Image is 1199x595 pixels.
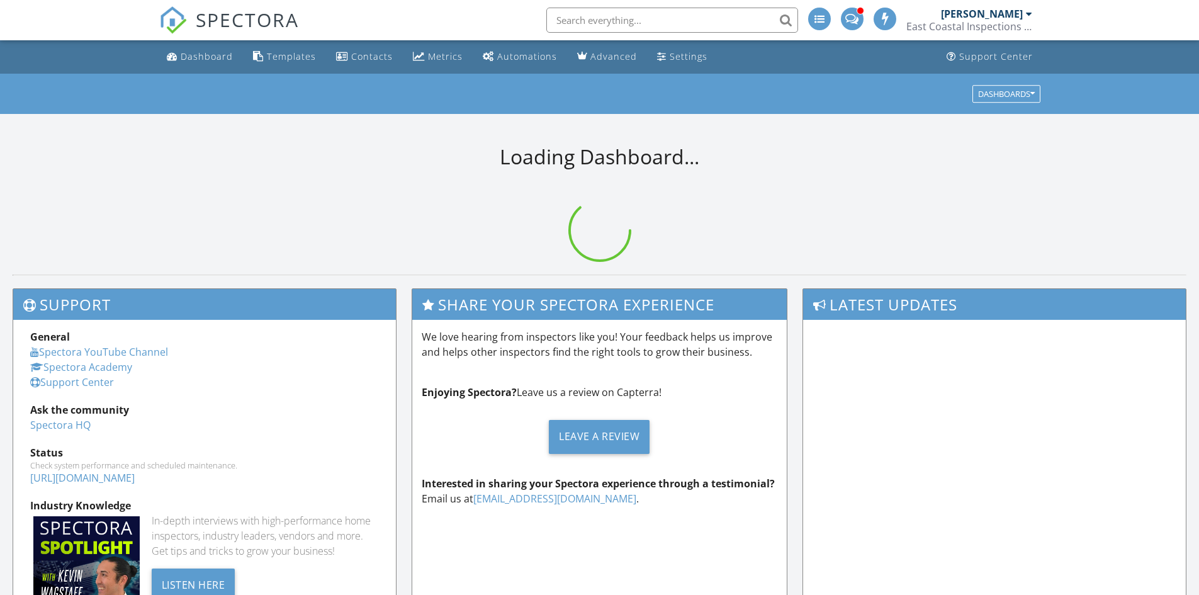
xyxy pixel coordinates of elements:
[30,402,379,417] div: Ask the community
[30,418,91,432] a: Spectora HQ
[906,20,1032,33] div: East Coastal Inspections / Inspections Côte Est
[422,476,778,506] p: Email us at .
[549,420,650,454] div: Leave a Review
[972,85,1040,103] button: Dashboards
[181,50,233,62] div: Dashboard
[162,45,238,69] a: Dashboard
[408,45,468,69] a: Metrics
[978,89,1035,98] div: Dashboards
[422,329,778,360] p: We love hearing from inspectors like you! Your feedback helps us improve and helps other inspecto...
[546,8,798,33] input: Search everything...
[267,50,316,62] div: Templates
[30,498,379,513] div: Industry Knowledge
[497,50,557,62] div: Automations
[590,50,637,62] div: Advanced
[159,6,187,34] img: The Best Home Inspection Software - Spectora
[412,289,787,320] h3: Share Your Spectora Experience
[13,289,396,320] h3: Support
[30,345,168,359] a: Spectora YouTube Channel
[30,360,132,374] a: Spectora Academy
[670,50,707,62] div: Settings
[30,330,70,344] strong: General
[248,45,321,69] a: Templates
[942,45,1038,69] a: Support Center
[941,8,1023,20] div: [PERSON_NAME]
[30,445,379,460] div: Status
[196,6,299,33] span: SPECTORA
[422,477,775,490] strong: Interested in sharing your Spectora experience through a testimonial?
[422,385,778,400] p: Leave us a review on Capterra!
[152,513,379,558] div: In-depth interviews with high-performance home inspectors, industry leaders, vendors and more. Ge...
[572,45,642,69] a: Advanced
[422,385,517,399] strong: Enjoying Spectora?
[159,17,299,43] a: SPECTORA
[652,45,712,69] a: Settings
[152,577,235,591] a: Listen Here
[428,50,463,62] div: Metrics
[959,50,1033,62] div: Support Center
[331,45,398,69] a: Contacts
[30,471,135,485] a: [URL][DOMAIN_NAME]
[30,375,114,389] a: Support Center
[422,410,778,463] a: Leave a Review
[473,492,636,506] a: [EMAIL_ADDRESS][DOMAIN_NAME]
[351,50,393,62] div: Contacts
[478,45,562,69] a: Automations (Basic)
[803,289,1186,320] h3: Latest Updates
[30,460,379,470] div: Check system performance and scheduled maintenance.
